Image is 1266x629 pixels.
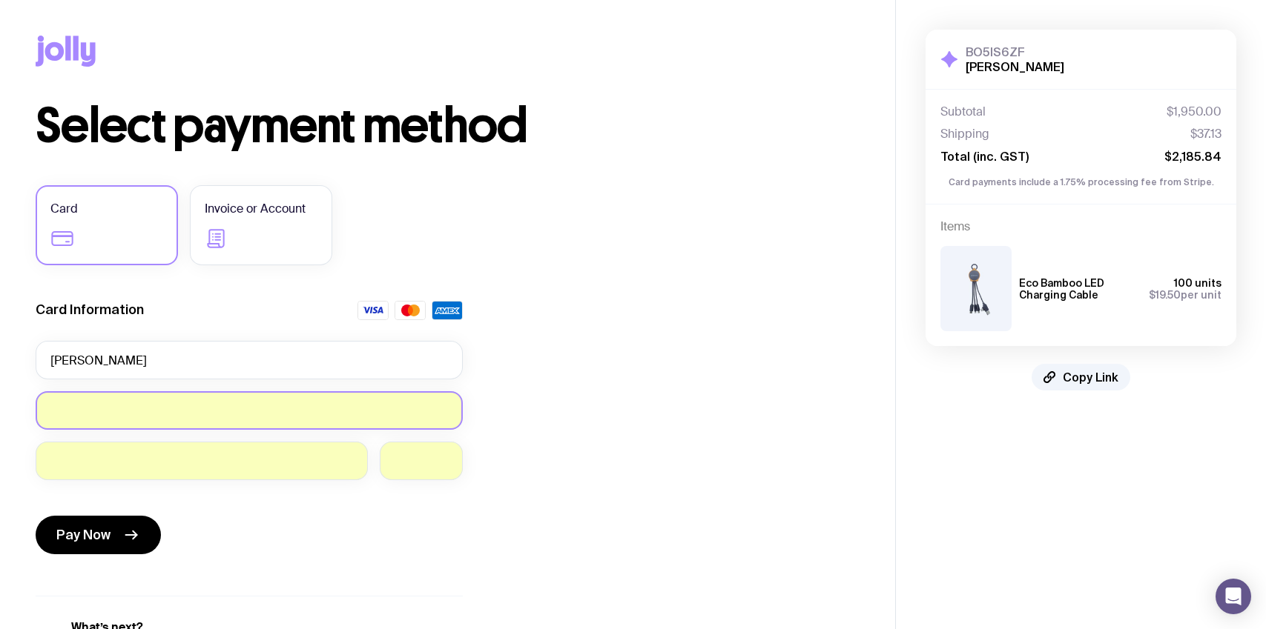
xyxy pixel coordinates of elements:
[36,341,463,379] input: Full name
[1174,277,1222,289] span: 100 units
[1190,127,1222,142] span: $37.13
[36,301,144,319] label: Card Information
[1149,289,1181,301] span: $19.50
[56,526,111,544] span: Pay Now
[940,219,1222,234] h4: Items
[1019,277,1137,301] h3: Eco Bamboo LED Charging Cable
[940,104,986,119] span: Subtotal
[940,176,1222,189] p: Card payments include a 1.75% processing fee from Stripe.
[966,44,1064,59] h3: BO5IS6ZF
[1216,579,1251,614] div: Open Intercom Messenger
[940,149,1029,164] span: Total (inc. GST)
[36,102,860,150] h1: Select payment method
[395,453,448,467] iframe: Secure CVC input frame
[1063,370,1118,385] span: Copy Link
[50,200,78,218] span: Card
[1167,104,1222,119] span: $1,950.00
[1032,364,1130,390] button: Copy Link
[1149,289,1222,301] span: per unit
[940,127,989,142] span: Shipping
[966,59,1064,74] h2: [PERSON_NAME]
[36,516,161,554] button: Pay Now
[50,403,448,417] iframe: Secure card number input frame
[205,200,306,218] span: Invoice or Account
[50,453,353,467] iframe: Secure expiration date input frame
[1164,149,1222,164] span: $2,185.84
